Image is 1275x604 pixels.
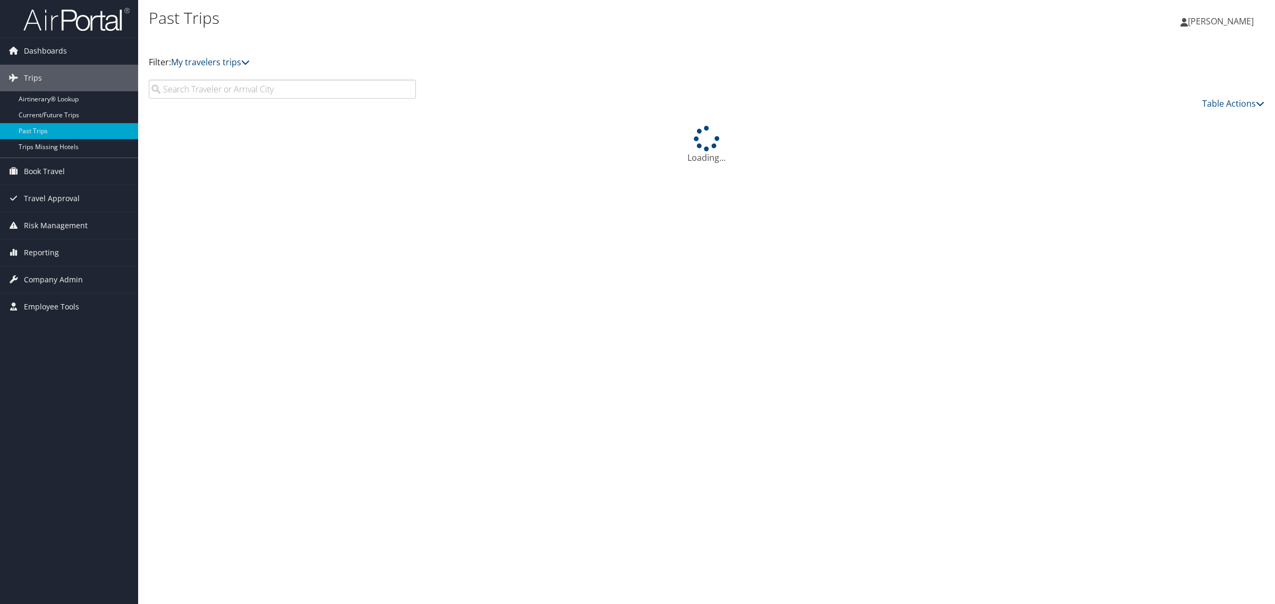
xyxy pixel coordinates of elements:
span: Dashboards [24,38,67,64]
span: Company Admin [24,266,83,293]
span: Trips [24,65,42,91]
a: [PERSON_NAME] [1180,5,1264,37]
input: Search Traveler or Arrival City [149,80,416,99]
span: Reporting [24,239,59,266]
span: Employee Tools [24,294,79,320]
h1: Past Trips [149,7,892,29]
span: Book Travel [24,158,65,185]
span: Risk Management [24,212,88,239]
span: Travel Approval [24,185,80,212]
img: airportal-logo.png [23,7,130,32]
a: Table Actions [1202,98,1264,109]
div: Loading... [149,126,1264,164]
span: [PERSON_NAME] [1188,15,1254,27]
p: Filter: [149,56,892,70]
a: My travelers trips [171,56,250,68]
